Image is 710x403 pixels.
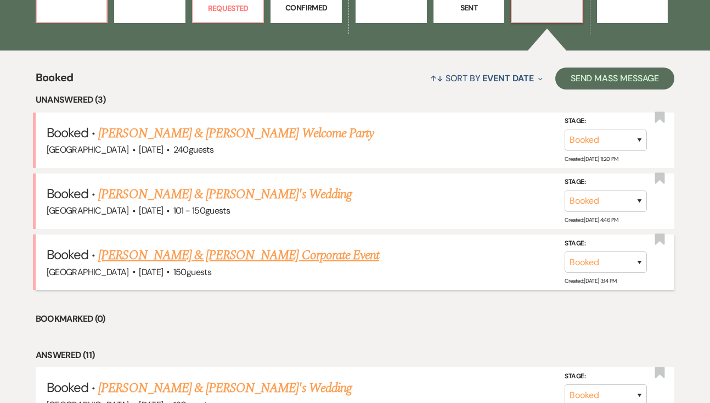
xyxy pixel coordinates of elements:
a: [PERSON_NAME] & [PERSON_NAME]'s Wedding [98,184,352,204]
button: Sort By Event Date [426,64,546,93]
span: [GEOGRAPHIC_DATA] [47,205,129,216]
span: Created: [DATE] 3:14 PM [565,277,616,284]
button: Send Mass Message [555,68,675,89]
span: Booked [47,185,88,202]
span: [GEOGRAPHIC_DATA] [47,144,129,155]
a: [PERSON_NAME] & [PERSON_NAME] Corporate Event [98,245,379,265]
label: Stage: [565,115,647,127]
span: [DATE] [139,205,163,216]
span: Created: [DATE] 4:46 PM [565,216,618,223]
label: Stage: [565,237,647,249]
span: [DATE] [139,266,163,278]
a: [PERSON_NAME] & [PERSON_NAME]'s Wedding [98,378,352,398]
li: Unanswered (3) [36,93,675,107]
span: Booked [47,124,88,141]
span: ↑↓ [430,72,443,84]
li: Answered (11) [36,348,675,362]
span: Created: [DATE] 11:20 PM [565,155,618,163]
a: [PERSON_NAME] & [PERSON_NAME] Welcome Party [98,124,374,143]
span: Booked [36,69,74,93]
span: Booked [47,246,88,263]
span: [DATE] [139,144,163,155]
span: Booked [47,379,88,396]
span: 240 guests [173,144,213,155]
span: [GEOGRAPHIC_DATA] [47,266,129,278]
label: Stage: [565,176,647,188]
span: Event Date [482,72,533,84]
span: 150 guests [173,266,211,278]
li: Bookmarked (0) [36,312,675,326]
label: Stage: [565,371,647,383]
span: 101 - 150 guests [173,205,230,216]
